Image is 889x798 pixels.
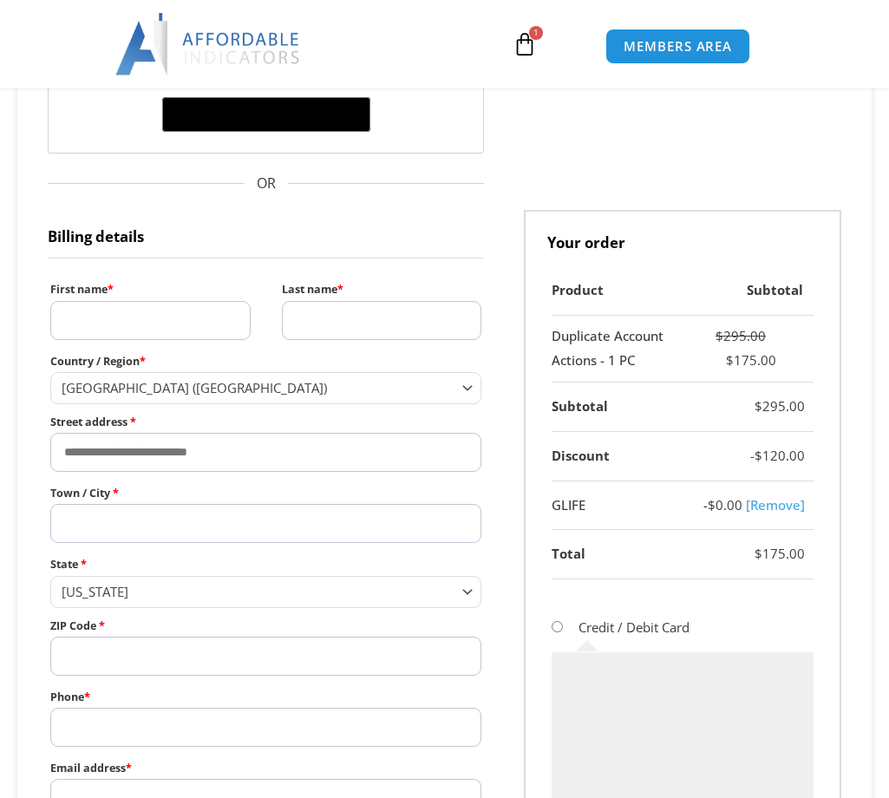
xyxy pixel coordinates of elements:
img: LogoAI | Affordable Indicators – NinjaTrader [115,13,302,75]
a: Remove glife coupon [746,496,805,513]
label: ZIP Code [50,615,481,637]
span: MEMBERS AREA [624,40,732,53]
span: $ [726,351,734,369]
bdi: 175.00 [755,545,805,562]
span: Country / Region [50,372,481,404]
label: Last name [282,278,482,300]
td: Duplicate Account Actions - 1 PC [552,316,689,383]
span: $ [755,545,762,562]
th: Discount [552,432,689,481]
button: Buy with GPay [162,97,370,132]
label: Street address [50,411,481,433]
span: - [750,447,755,464]
th: Product [552,266,689,316]
span: 1 [529,26,543,40]
span: $ [716,327,723,344]
span: $ [708,496,716,513]
span: State [50,576,481,608]
label: Email address [50,757,481,779]
label: Town / City [50,482,481,504]
h3: Billing details [48,210,484,259]
a: 1 [487,19,563,69]
span: Georgia [62,583,454,600]
bdi: 295.00 [755,397,805,415]
label: Credit / Debit Card [579,618,690,636]
label: State [50,553,481,575]
span: $ [755,447,762,464]
bdi: 295.00 [716,327,766,344]
bdi: 175.00 [726,351,776,369]
th: Subtotal [689,266,814,316]
label: First name [50,278,251,300]
h3: Your order [524,210,841,267]
span: $ [755,397,762,415]
strong: Subtotal [552,397,608,415]
a: MEMBERS AREA [605,29,750,64]
bdi: 120.00 [755,447,805,464]
strong: Total [552,545,585,562]
label: Phone [50,686,481,708]
th: GLIFE [552,481,689,531]
span: OR [48,171,484,197]
label: Country / Region [50,350,481,372]
span: 0.00 [708,496,742,513]
span: United States (US) [62,379,454,396]
td: - [689,481,814,531]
